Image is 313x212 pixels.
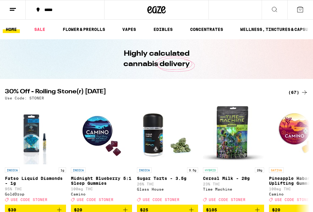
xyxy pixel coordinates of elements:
a: (67) [288,89,308,96]
img: Camino - Midnight Blueberry 5:1 Sleep Gummies [71,103,132,164]
p: 28g [255,167,264,173]
span: USE CODE STONER [275,198,311,202]
p: Fatso Liquid Diamonds - 1g [5,176,66,186]
img: GoldDrop - Fatso Liquid Diamonds - 1g [11,103,60,164]
p: 26% THC [137,182,198,186]
p: 1g [59,167,66,173]
div: Glass House [137,187,198,191]
img: Glass House - Sugar Tarts - 3.5g [137,103,198,164]
p: SATIVA [269,167,284,173]
span: USE CODE STONER [209,198,245,202]
div: GoldDrop [5,192,66,196]
p: INDICA [5,167,20,173]
p: HYBRID [203,167,218,173]
p: 23% THC [203,182,264,186]
a: VAPES [119,26,139,33]
span: USE CODE STONER [143,198,179,202]
h2: 30% Off - Rolling Stone(r) [DATE] [5,89,278,96]
a: Open page for Midnight Blueberry 5:1 Sleep Gummies from Camino [71,103,132,205]
p: INDICA [71,167,86,173]
span: USE CODE STONER [77,198,113,202]
p: Cereal Milk - 28g [203,176,264,181]
p: 95% THC [5,187,66,191]
a: SALE [31,26,48,33]
a: Open page for Cereal Milk - 28g from Time Machine [203,103,264,205]
a: CONCENTRATES [187,26,226,33]
span: USE CODE STONER [11,198,47,202]
a: EDIBLES [150,26,176,33]
a: Open page for Fatso Liquid Diamonds - 1g from GoldDrop [5,103,66,205]
h1: Highly calculated cannabis delivery [106,49,207,69]
img: Time Machine - Cereal Milk - 28g [203,103,264,164]
div: Time Machine [203,187,264,191]
a: HOME [3,26,20,33]
p: Use Code: STONER [5,96,44,100]
p: 3.5g [187,167,198,173]
p: 100mg THC [71,187,132,191]
p: Midnight Blueberry 5:1 Sleep Gummies [71,176,132,186]
a: FLOWER & PREROLLS [60,26,108,33]
p: Sugar Tarts - 3.5g [137,176,198,181]
a: Open page for Sugar Tarts - 3.5g from Glass House [137,103,198,205]
div: Camino [71,192,132,196]
p: INDICA [137,167,152,173]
